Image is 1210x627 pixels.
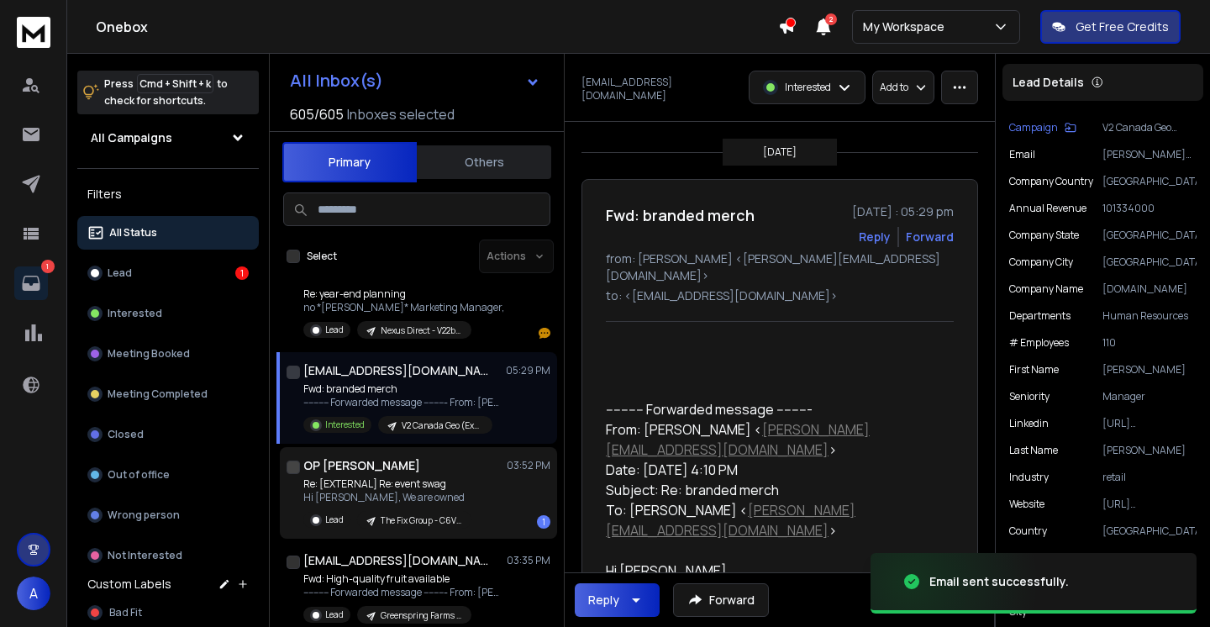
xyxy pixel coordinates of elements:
button: Wrong person [77,498,259,532]
p: Country [1009,524,1047,538]
button: All Campaigns [77,121,259,155]
button: A [17,577,50,610]
p: Out of office [108,468,170,482]
p: Press to check for shortcuts. [104,76,228,109]
h1: Onebox [96,17,778,37]
h1: [EMAIL_ADDRESS][DOMAIN_NAME] [303,362,488,379]
p: Re: [EXTERNAL] Re: event swag [303,477,471,491]
p: Fwd: High-quality fruit available [303,572,505,586]
p: [URL][DOMAIN_NAME] [1102,417,1197,430]
p: Last Name [1009,444,1058,457]
p: Human Resources [1102,309,1197,323]
p: [DOMAIN_NAME] [1102,282,1197,296]
p: Interested [108,307,162,320]
p: Company Country [1009,175,1093,188]
h1: All Campaigns [91,129,172,146]
div: Subject: Re: branded merch [606,480,940,500]
button: Reply [575,583,660,617]
p: no *[PERSON_NAME]* Marketing Manager, [303,301,504,314]
h1: [EMAIL_ADDRESS][DOMAIN_NAME] [303,552,488,569]
p: Greenspring Farms - [US_STATE] [381,609,461,622]
p: 101334000 [1102,202,1197,215]
p: [GEOGRAPHIC_DATA] [1102,256,1197,269]
button: Get Free Credits [1040,10,1181,44]
a: 1 [14,266,48,300]
p: Lead [325,324,344,336]
p: Lead [325,609,344,621]
p: Departments [1009,309,1071,323]
h3: Inboxes selected [347,104,455,124]
div: 1 [537,515,550,529]
p: 03:35 PM [507,554,550,567]
p: Hi [PERSON_NAME], We are owned [303,491,471,504]
p: # Employees [1009,336,1069,350]
p: Fwd: branded merch [303,382,505,396]
p: website [1009,498,1044,511]
p: [DATE] [763,145,797,159]
p: Lead [108,266,132,280]
h3: Custom Labels [87,576,171,593]
p: 05:29 PM [506,364,550,377]
p: linkedin [1009,417,1049,430]
div: Hi [PERSON_NAME], [606,561,940,581]
p: [PERSON_NAME] [1102,444,1197,457]
h1: OP [PERSON_NAME] [303,457,420,474]
p: to: <[EMAIL_ADDRESS][DOMAIN_NAME]> [606,287,954,304]
div: To: [PERSON_NAME] < > [606,500,940,540]
button: Meeting Completed [77,377,259,411]
p: Lead Details [1013,74,1084,91]
p: [PERSON_NAME] [1102,363,1197,377]
h3: Filters [77,182,259,206]
p: All Status [109,226,157,240]
div: Reply [588,592,619,609]
div: 1 [235,266,249,280]
p: First Name [1009,363,1059,377]
button: Lead1 [77,256,259,290]
button: All Status [77,216,259,250]
p: Company City [1009,256,1073,269]
p: 110 [1102,336,1197,350]
p: Nexus Direct - V22b Messaging - Q4/Giving [DATE] planning - retarget [381,324,461,337]
button: All Inbox(s) [276,64,554,97]
button: Others [417,144,551,181]
p: [GEOGRAPHIC_DATA] [1102,175,1197,188]
p: Add to [880,81,908,94]
span: 2 [825,13,837,25]
p: Seniority [1009,390,1050,403]
p: [DATE] : 05:29 pm [852,203,954,220]
button: Forward [673,583,769,617]
div: ---------- Forwarded message --------- [606,399,940,419]
h1: Fwd: branded merch [606,203,755,227]
div: From: [PERSON_NAME] < > [606,419,940,460]
div: Date: [DATE] 4:10 PM [606,460,940,480]
p: Interested [325,419,365,431]
p: Email [1009,148,1035,161]
p: Closed [108,428,144,441]
p: Meeting Completed [108,387,208,401]
button: Out of office [77,458,259,492]
label: Select [307,250,337,263]
button: Closed [77,418,259,451]
button: Primary [282,142,417,182]
p: Annual Revenue [1009,202,1086,215]
button: Campaign [1009,121,1076,134]
button: Reply [859,229,891,245]
p: Manager [1102,390,1197,403]
p: 1 [41,260,55,273]
p: industry [1009,471,1049,484]
button: Interested [77,297,259,330]
span: 605 / 605 [290,104,344,124]
p: Lead [325,514,344,526]
h1: All Inbox(s) [290,72,383,89]
button: Meeting Booked [77,337,259,371]
p: The Fix Group - C6V1 - Event Swag [381,514,461,527]
p: ---------- Forwarded message --------- From: [PERSON_NAME] [303,396,505,409]
p: Wrong person [108,508,180,522]
p: 03:52 PM [507,459,550,472]
p: Not Interested [108,549,182,562]
span: Cmd + Shift + k [137,74,213,93]
p: My Workspace [863,18,951,35]
p: retail [1102,471,1197,484]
